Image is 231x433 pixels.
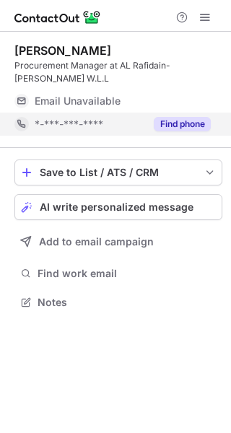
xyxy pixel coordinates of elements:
[35,95,121,108] span: Email Unavailable
[154,117,211,131] button: Reveal Button
[14,59,222,85] div: Procurement Manager at AL Rafidain-[PERSON_NAME] W.L.L
[14,263,222,284] button: Find work email
[38,267,217,280] span: Find work email
[14,194,222,220] button: AI write personalized message
[38,296,217,309] span: Notes
[14,229,222,255] button: Add to email campaign
[14,292,222,312] button: Notes
[39,236,154,248] span: Add to email campaign
[40,201,193,213] span: AI write personalized message
[14,9,101,26] img: ContactOut v5.3.10
[14,159,222,185] button: save-profile-one-click
[40,167,197,178] div: Save to List / ATS / CRM
[14,43,111,58] div: [PERSON_NAME]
